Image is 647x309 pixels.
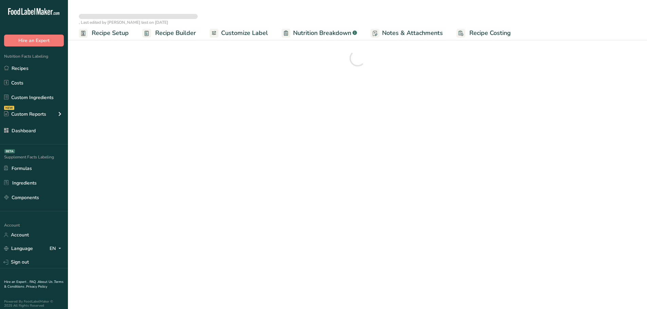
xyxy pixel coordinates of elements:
a: Customize Label [210,25,268,41]
div: NEW [4,106,14,110]
span: Recipe Setup [92,28,129,38]
a: Terms & Conditions . [4,279,64,289]
span: , Last edited by [PERSON_NAME] test on [DATE] [79,20,168,25]
a: About Us . [38,279,54,284]
span: Nutrition Breakdown [293,28,351,38]
a: Recipe Setup [79,25,129,41]
button: Hire an Expert [4,35,64,46]
div: Powered By FoodLabelMaker © 2025 All Rights Reserved [4,300,64,308]
a: Recipe Costing [456,25,511,41]
a: Privacy Policy [26,284,47,289]
a: Notes & Attachments [371,25,443,41]
a: FAQ . [30,279,38,284]
span: Recipe Costing [469,28,511,38]
a: Language [4,243,33,254]
span: Customize Label [221,28,268,38]
a: Nutrition Breakdown [282,25,357,41]
span: Notes & Attachments [382,28,443,38]
a: Hire an Expert . [4,279,28,284]
a: Recipe Builder [142,25,196,41]
div: BETA [4,149,15,153]
div: EN [50,245,64,253]
span: Recipe Builder [155,28,196,38]
div: Custom Reports [4,111,46,118]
